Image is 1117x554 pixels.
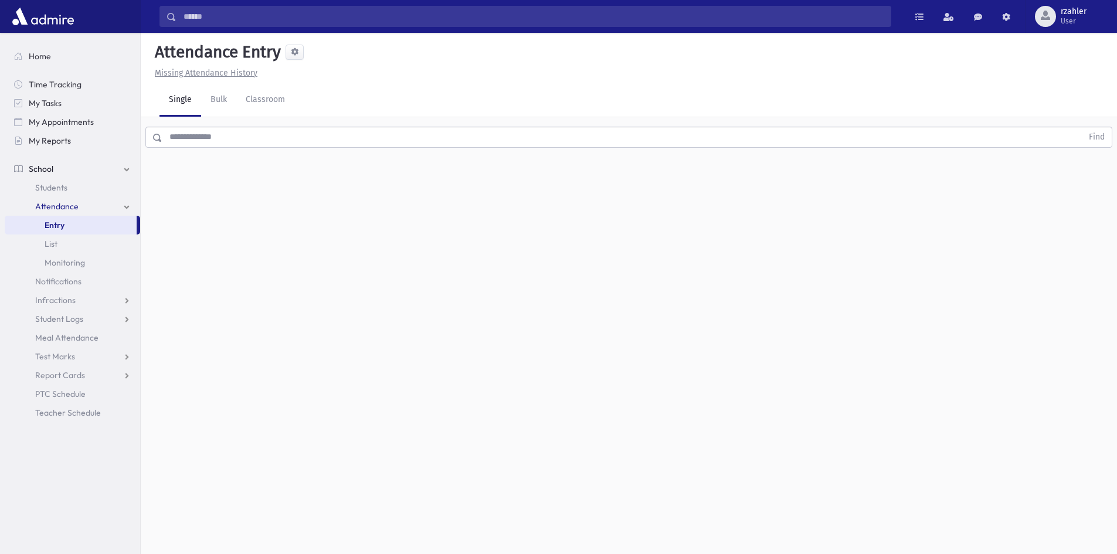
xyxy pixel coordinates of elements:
a: School [5,159,140,178]
img: AdmirePro [9,5,77,28]
span: Meal Attendance [35,332,99,343]
span: My Appointments [29,117,94,127]
a: Attendance [5,197,140,216]
span: rzahler [1061,7,1087,16]
a: Missing Attendance History [150,68,257,78]
span: My Reports [29,135,71,146]
a: Infractions [5,291,140,310]
a: List [5,234,140,253]
a: My Appointments [5,113,140,131]
span: List [45,239,57,249]
a: Report Cards [5,366,140,385]
a: Home [5,47,140,66]
a: My Reports [5,131,140,150]
a: Monitoring [5,253,140,272]
span: PTC Schedule [35,389,86,399]
a: Single [159,84,201,117]
span: Report Cards [35,370,85,380]
a: Student Logs [5,310,140,328]
u: Missing Attendance History [155,68,257,78]
a: Students [5,178,140,197]
span: Infractions [35,295,76,305]
a: Teacher Schedule [5,403,140,422]
h5: Attendance Entry [150,42,281,62]
a: Entry [5,216,137,234]
a: Classroom [236,84,294,117]
input: Search [176,6,891,27]
span: Time Tracking [29,79,82,90]
button: Find [1082,127,1112,147]
span: Attendance [35,201,79,212]
span: Entry [45,220,64,230]
span: Students [35,182,67,193]
span: Monitoring [45,257,85,268]
span: Test Marks [35,351,75,362]
a: My Tasks [5,94,140,113]
span: Student Logs [35,314,83,324]
span: My Tasks [29,98,62,108]
span: User [1061,16,1087,26]
span: Teacher Schedule [35,407,101,418]
a: Bulk [201,84,236,117]
span: School [29,164,53,174]
a: Test Marks [5,347,140,366]
a: PTC Schedule [5,385,140,403]
span: Home [29,51,51,62]
a: Notifications [5,272,140,291]
a: Meal Attendance [5,328,140,347]
span: Notifications [35,276,82,287]
a: Time Tracking [5,75,140,94]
